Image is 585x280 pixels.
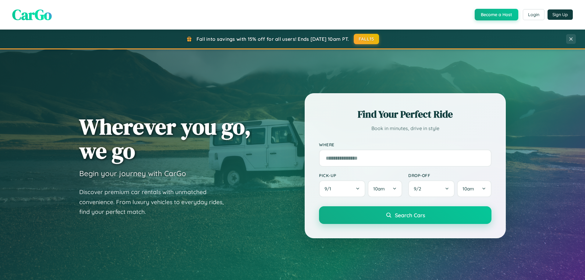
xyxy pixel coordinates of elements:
[408,180,455,197] button: 9/2
[395,212,425,218] span: Search Cars
[79,115,251,163] h1: Wherever you go, we go
[548,9,573,20] button: Sign Up
[12,5,52,25] span: CarGo
[319,142,491,147] label: Where
[319,180,365,197] button: 9/1
[368,180,402,197] button: 10am
[475,9,518,20] button: Become a Host
[319,124,491,133] p: Book in minutes, drive in style
[408,173,491,178] label: Drop-off
[373,186,385,192] span: 10am
[79,187,232,217] p: Discover premium car rentals with unmatched convenience. From luxury vehicles to everyday rides, ...
[463,186,474,192] span: 10am
[197,36,349,42] span: Fall into savings with 15% off for all users! Ends [DATE] 10am PT.
[319,108,491,121] h2: Find Your Perfect Ride
[354,34,379,44] button: FALL15
[457,180,491,197] button: 10am
[319,173,402,178] label: Pick-up
[414,186,424,192] span: 9 / 2
[79,169,186,178] h3: Begin your journey with CarGo
[523,9,544,20] button: Login
[324,186,334,192] span: 9 / 1
[319,206,491,224] button: Search Cars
